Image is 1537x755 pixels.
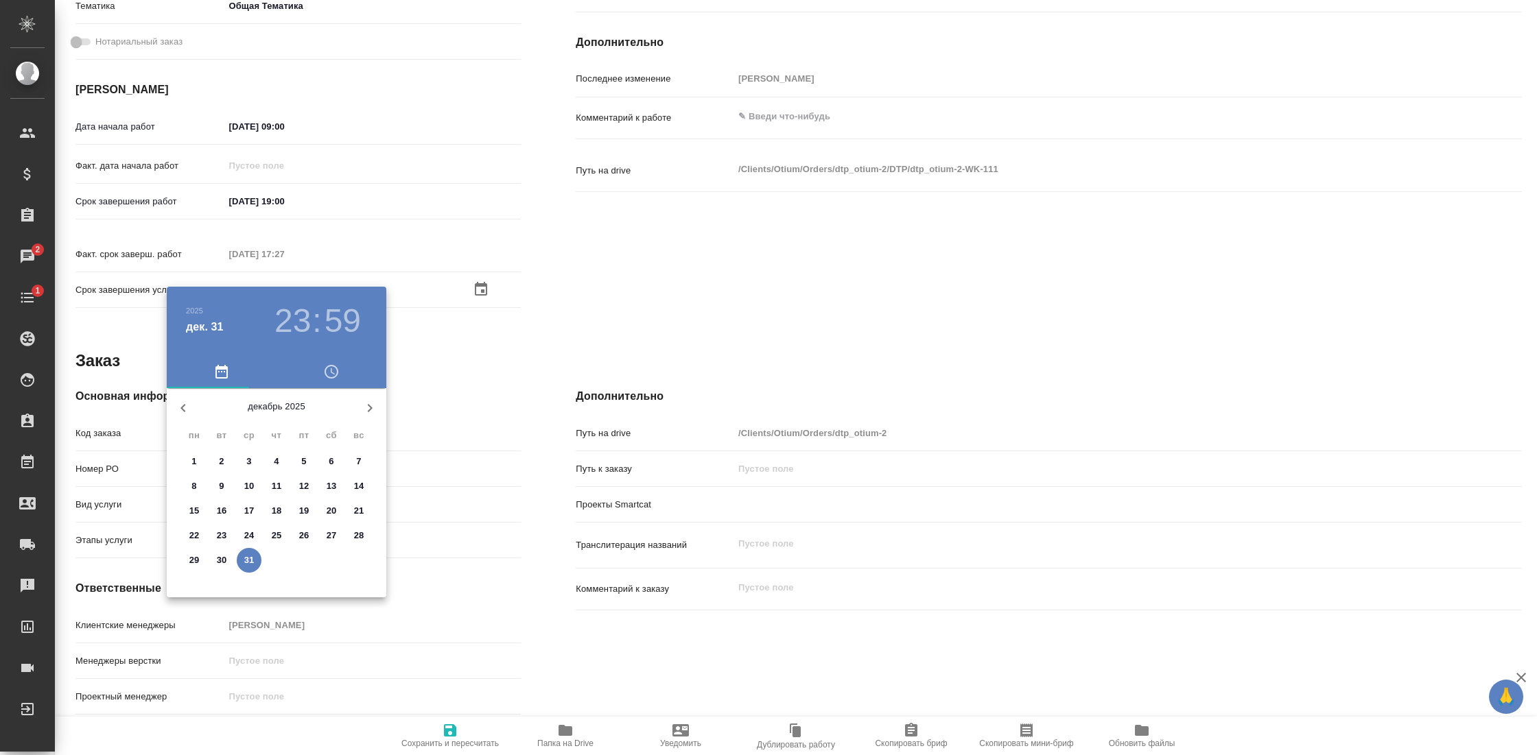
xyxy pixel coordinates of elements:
button: дек. 31 [186,319,224,335]
p: 19 [299,504,309,518]
button: 2025 [186,307,203,315]
p: 23 [217,529,227,542]
p: 6 [329,455,333,468]
button: 20 [319,499,344,523]
button: 3 [237,449,261,474]
p: 31 [244,553,255,567]
button: 28 [347,523,371,548]
button: 24 [237,523,261,548]
p: 27 [327,529,337,542]
p: 25 [272,529,282,542]
button: 29 [182,548,207,573]
button: 17 [237,499,261,523]
span: чт [264,429,289,442]
span: пт [292,429,316,442]
p: 1 [191,455,196,468]
p: 14 [354,479,364,493]
button: 21 [347,499,371,523]
p: 4 [274,455,279,468]
span: сб [319,429,344,442]
button: 26 [292,523,316,548]
button: 13 [319,474,344,499]
button: 11 [264,474,289,499]
button: 2 [209,449,234,474]
button: 23 [209,523,234,548]
p: 20 [327,504,337,518]
button: 15 [182,499,207,523]
button: 14 [347,474,371,499]
p: декабрь 2025 [200,400,353,414]
p: 15 [189,504,200,518]
button: 31 [237,548,261,573]
button: 10 [237,474,261,499]
button: 23 [274,302,311,340]
button: 1 [182,449,207,474]
p: 2 [219,455,224,468]
button: 6 [319,449,344,474]
button: 19 [292,499,316,523]
p: 10 [244,479,255,493]
p: 13 [327,479,337,493]
button: 16 [209,499,234,523]
h3: : [312,302,321,340]
p: 18 [272,504,282,518]
button: 5 [292,449,316,474]
button: 9 [209,474,234,499]
p: 21 [354,504,364,518]
p: 26 [299,529,309,542]
span: ср [237,429,261,442]
p: 7 [356,455,361,468]
button: 18 [264,499,289,523]
button: 12 [292,474,316,499]
p: 29 [189,553,200,567]
p: 17 [244,504,255,518]
p: 12 [299,479,309,493]
button: 25 [264,523,289,548]
p: 22 [189,529,200,542]
p: 5 [301,455,306,468]
button: 22 [182,523,207,548]
p: 11 [272,479,282,493]
p: 30 [217,553,227,567]
span: пн [182,429,207,442]
p: 24 [244,529,255,542]
span: вс [347,429,371,442]
button: 59 [325,302,361,340]
p: 3 [246,455,251,468]
p: 9 [219,479,224,493]
span: вт [209,429,234,442]
button: 30 [209,548,234,573]
button: 7 [347,449,371,474]
p: 8 [191,479,196,493]
button: 4 [264,449,289,474]
button: 8 [182,474,207,499]
p: 28 [354,529,364,542]
p: 16 [217,504,227,518]
button: 27 [319,523,344,548]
